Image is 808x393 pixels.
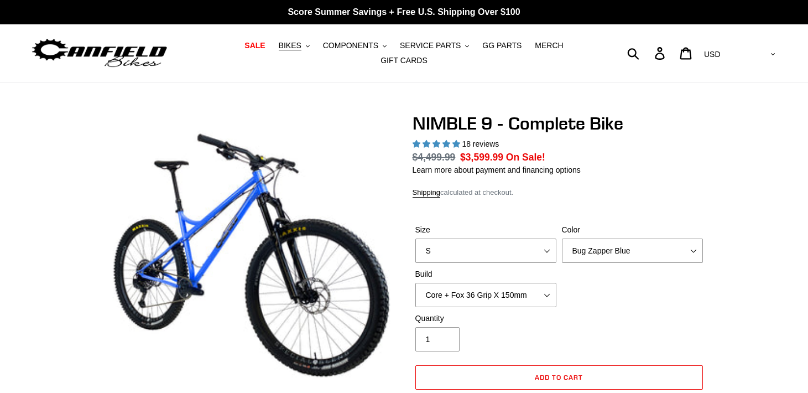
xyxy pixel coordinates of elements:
label: Build [415,268,556,280]
button: BIKES [273,38,315,53]
span: COMPONENTS [323,41,378,50]
a: GIFT CARDS [375,53,433,68]
span: MERCH [535,41,563,50]
s: $4,499.99 [413,152,456,163]
a: Shipping [413,188,441,198]
span: 4.89 stars [413,139,462,148]
h1: NIMBLE 9 - Complete Bike [413,113,706,134]
label: Quantity [415,313,556,324]
input: Search [633,41,661,65]
span: GG PARTS [482,41,522,50]
span: $3,599.99 [460,152,503,163]
span: Add to cart [535,373,583,381]
div: calculated at checkout. [413,187,706,198]
span: 18 reviews [462,139,499,148]
a: MERCH [529,38,569,53]
span: SALE [244,41,265,50]
a: SALE [239,38,270,53]
button: COMPONENTS [317,38,392,53]
a: Learn more about payment and financing options [413,166,581,174]
span: SERVICE PARTS [400,41,461,50]
a: GG PARTS [477,38,527,53]
img: Canfield Bikes [30,36,169,71]
span: BIKES [279,41,301,50]
label: Size [415,224,556,236]
span: On Sale! [506,150,545,164]
button: SERVICE PARTS [394,38,475,53]
span: GIFT CARDS [380,56,428,65]
button: Add to cart [415,365,703,390]
label: Color [562,224,703,236]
